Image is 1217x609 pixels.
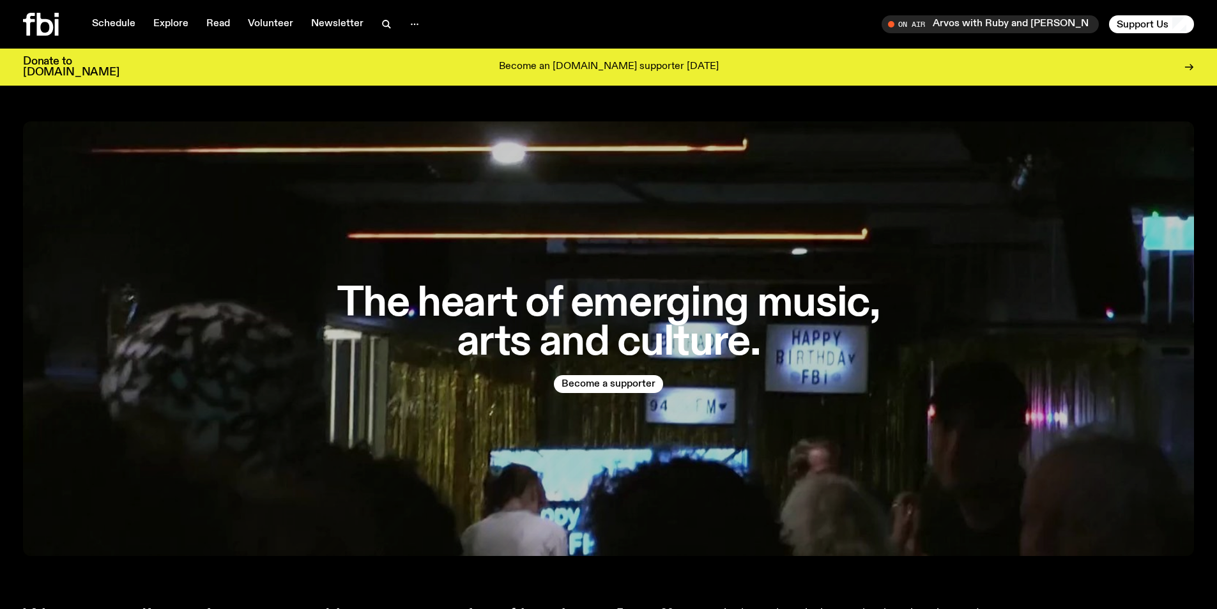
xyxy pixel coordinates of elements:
[882,15,1099,33] button: On AirArvos with Ruby and [PERSON_NAME]
[323,284,895,362] h1: The heart of emerging music, arts and culture.
[499,61,719,73] p: Become an [DOMAIN_NAME] supporter [DATE]
[303,15,371,33] a: Newsletter
[23,56,119,78] h3: Donate to [DOMAIN_NAME]
[84,15,143,33] a: Schedule
[146,15,196,33] a: Explore
[554,375,663,393] button: Become a supporter
[240,15,301,33] a: Volunteer
[1109,15,1194,33] button: Support Us
[1117,19,1168,30] span: Support Us
[199,15,238,33] a: Read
